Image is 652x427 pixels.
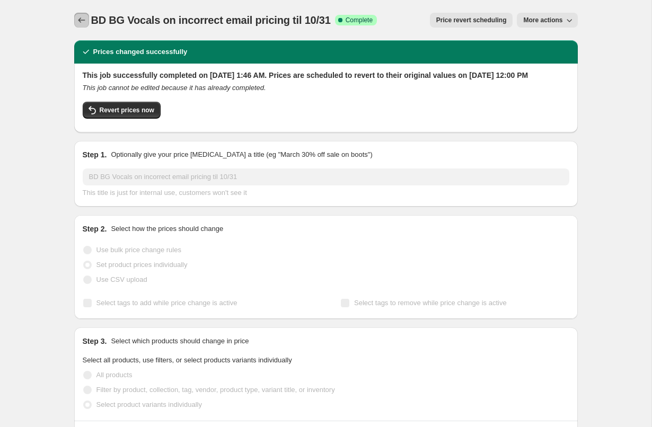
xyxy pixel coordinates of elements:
span: Select tags to remove while price change is active [354,299,507,307]
input: 30% off holiday sale [83,168,569,185]
span: This title is just for internal use, customers won't see it [83,189,247,197]
span: Set product prices individually [96,261,188,269]
span: All products [96,371,133,379]
p: Optionally give your price [MEDICAL_DATA] a title (eg "March 30% off sale on boots") [111,149,372,160]
button: Revert prices now [83,102,161,119]
h2: Prices changed successfully [93,47,188,57]
h2: Step 1. [83,149,107,160]
span: Select product variants individually [96,401,202,408]
span: BD BG Vocals on incorrect email pricing til 10/31 [91,14,331,26]
h2: Step 3. [83,336,107,346]
span: Select all products, use filters, or select products variants individually [83,356,292,364]
span: Revert prices now [100,106,154,114]
span: Use CSV upload [96,275,147,283]
button: More actions [517,13,577,28]
span: Complete [346,16,373,24]
span: Select tags to add while price change is active [96,299,237,307]
h2: This job successfully completed on [DATE] 1:46 AM. Prices are scheduled to revert to their origin... [83,70,569,81]
span: Use bulk price change rules [96,246,181,254]
span: Filter by product, collection, tag, vendor, product type, variant title, or inventory [96,386,335,394]
button: Price change jobs [74,13,89,28]
h2: Step 2. [83,224,107,234]
p: Select how the prices should change [111,224,223,234]
button: Price revert scheduling [430,13,513,28]
p: Select which products should change in price [111,336,249,346]
span: Price revert scheduling [436,16,507,24]
span: More actions [523,16,562,24]
i: This job cannot be edited because it has already completed. [83,84,266,92]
